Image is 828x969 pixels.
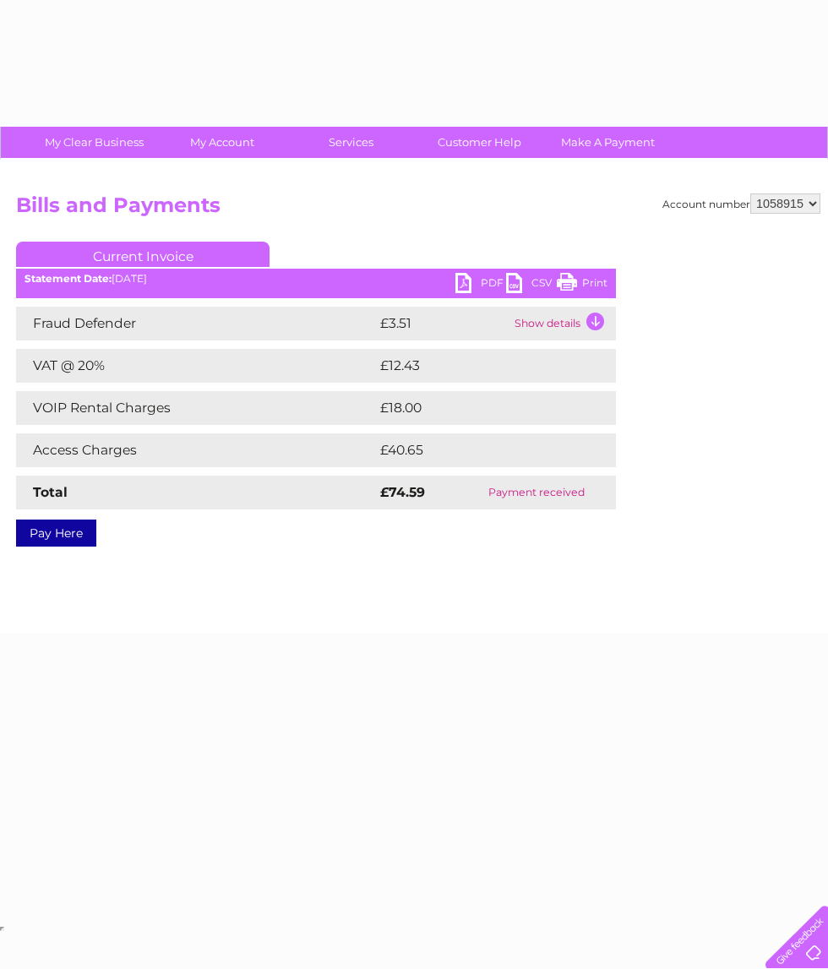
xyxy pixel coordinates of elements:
td: £12.43 [376,349,580,383]
td: £40.65 [376,433,582,467]
strong: £74.59 [380,484,425,500]
a: My Clear Business [25,127,164,158]
a: Current Invoice [16,242,270,267]
strong: Total [33,484,68,500]
a: CSV [506,273,557,297]
div: Account number [662,193,820,214]
td: Show details [510,307,616,340]
td: VOIP Rental Charges [16,391,376,425]
td: Access Charges [16,433,376,467]
td: Fraud Defender [16,307,376,340]
a: Make A Payment [538,127,678,158]
td: £3.51 [376,307,510,340]
td: £18.00 [376,391,581,425]
b: Statement Date: [25,272,112,285]
a: Services [281,127,421,158]
a: Print [557,273,607,297]
a: PDF [455,273,506,297]
a: My Account [153,127,292,158]
h2: Bills and Payments [16,193,820,226]
td: VAT @ 20% [16,349,376,383]
td: Payment received [457,476,616,509]
a: Customer Help [410,127,549,158]
div: [DATE] [16,273,616,285]
a: Pay Here [16,520,96,547]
